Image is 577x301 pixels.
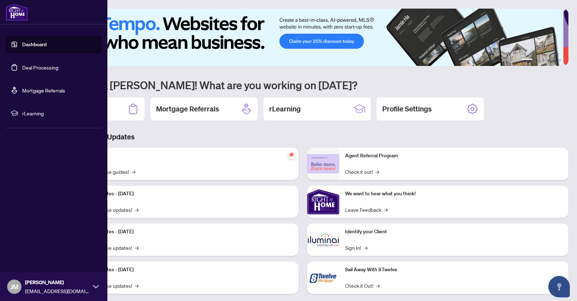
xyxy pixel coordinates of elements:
[75,228,293,236] p: Platform Updates - [DATE]
[345,228,563,236] p: Identify your Client
[345,282,380,290] a: Check it Out!→
[156,104,219,114] h2: Mortgage Referrals
[6,4,28,21] img: logo
[132,168,135,176] span: →
[345,206,388,214] a: Leave Feedback→
[75,190,293,198] p: Platform Updates - [DATE]
[375,168,379,176] span: →
[541,59,544,62] button: 3
[307,186,339,218] img: We want to hear what you think!
[345,168,379,176] a: Check it out!→
[553,59,556,62] button: 5
[521,59,533,62] button: 1
[384,206,388,214] span: →
[307,224,339,256] img: Identify your Client
[37,78,568,92] h1: Welcome back [PERSON_NAME]! What are you working on [DATE]?
[269,104,301,114] h2: rLearning
[535,59,538,62] button: 2
[345,190,563,198] p: We want to hear what you think!
[382,104,432,114] h2: Profile Settings
[22,109,97,117] span: rLearning
[135,244,139,252] span: →
[287,150,296,159] span: pushpin
[364,244,368,252] span: →
[548,276,570,297] button: Open asap
[22,41,47,48] a: Dashboard
[25,278,89,286] span: [PERSON_NAME]
[345,152,563,160] p: Agent Referral Program
[307,262,339,294] img: Sail Away With 8Twelve
[135,282,139,290] span: →
[75,152,293,160] p: Self-Help
[345,244,368,252] a: Sign In!→
[22,64,58,71] a: Deal Processing
[22,87,65,94] a: Mortgage Referrals
[135,206,139,214] span: →
[37,9,563,66] img: Slide 0
[307,154,339,174] img: Agent Referral Program
[345,266,563,274] p: Sail Away With 8Twelve
[25,287,89,295] span: [EMAIL_ADDRESS][DOMAIN_NAME]
[558,59,561,62] button: 6
[10,282,18,292] span: JM
[75,266,293,274] p: Platform Updates - [DATE]
[376,282,380,290] span: →
[37,132,568,142] h3: Brokerage & Industry Updates
[547,59,550,62] button: 4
